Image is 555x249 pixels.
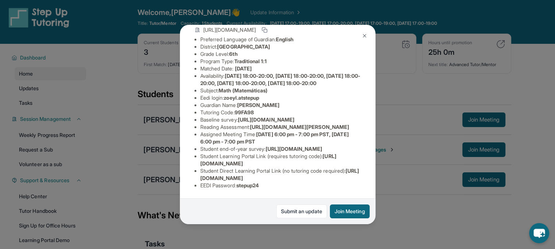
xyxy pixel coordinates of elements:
[200,145,361,153] li: Student end-of-year survey :
[200,43,361,50] li: District:
[200,116,361,123] li: Baseline survey :
[200,131,349,145] span: [DATE] 6:00 pm - 7:00 pm PST, [DATE] 6:00 pm - 7:00 pm PST
[200,36,361,43] li: Preferred Language of Guardian:
[330,204,370,218] button: Join Meeting
[200,131,361,145] li: Assigned Meeting Time :
[235,65,252,72] span: [DATE]
[200,167,361,182] li: Student Direct Learning Portal Link (no tutoring code required) :
[200,94,361,101] li: Eedi login :
[236,182,259,188] span: stepup24
[276,204,327,218] a: Submit an update
[229,51,237,57] span: 6th
[235,109,254,115] span: 99FA98
[265,146,322,152] span: [URL][DOMAIN_NAME]
[203,26,256,34] span: [URL][DOMAIN_NAME]
[237,102,280,108] span: [PERSON_NAME]
[200,58,361,65] li: Program Type:
[200,50,361,58] li: Grade Level:
[200,72,361,87] li: Availability:
[362,33,367,39] img: Close Icon
[217,43,270,50] span: [GEOGRAPHIC_DATA]
[200,101,361,109] li: Guardian Name :
[200,65,361,72] li: Matched Date:
[260,26,269,34] button: Copy link
[200,109,361,116] li: Tutoring Code :
[224,95,259,101] span: zoeyl.atstepup
[276,36,294,42] span: English
[200,73,361,86] span: [DATE] 18:00-20:00, [DATE] 18:00-20:00, [DATE] 18:00-20:00, [DATE] 18:00-20:00, [DATE] 18:00-20:00
[234,58,267,64] span: Traditional 1:1
[219,87,267,93] span: Math (Matemáticas)
[200,182,361,189] li: EEDI Password :
[238,116,294,123] span: [URL][DOMAIN_NAME]
[200,153,361,167] li: Student Learning Portal Link (requires tutoring code) :
[250,124,349,130] span: [URL][DOMAIN_NAME][PERSON_NAME]
[200,123,361,131] li: Reading Assessment :
[200,87,361,94] li: Subject :
[529,223,549,243] button: chat-button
